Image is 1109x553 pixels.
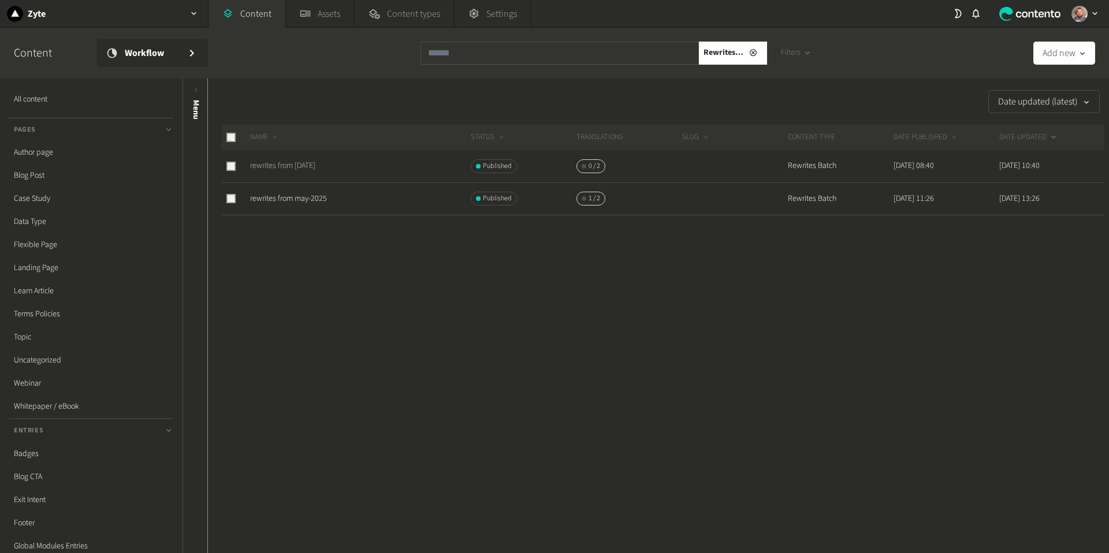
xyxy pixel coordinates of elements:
[28,7,46,21] h2: Zyte
[471,132,506,143] button: STATUS
[787,150,893,182] td: Rewrites Batch
[14,125,36,135] span: Pages
[894,193,934,204] time: [DATE] 11:26
[9,302,173,326] a: Terms Policies
[787,182,893,215] td: Rewrites Batch
[1071,6,1088,22] img: Erik Galiana Farell
[704,47,744,59] span: Rewrites Batch
[14,425,43,436] span: Entries
[14,44,79,62] h2: Content
[483,193,512,204] span: Published
[9,88,173,111] a: All content
[999,193,1040,204] time: [DATE] 13:26
[1033,42,1095,65] button: Add new
[9,141,173,164] a: Author page
[772,42,821,65] button: Filters
[894,160,934,171] time: [DATE] 08:40
[682,132,710,143] button: SLUG
[9,164,173,187] a: Blog Post
[250,132,280,143] button: NAME
[250,160,315,171] a: rewrites from [DATE]
[787,125,893,150] th: CONTENT TYPE
[999,132,1058,143] button: DATE UPDATED
[7,6,23,22] img: Zyte
[9,279,173,302] a: Learn Article
[9,187,173,210] a: Case Study
[999,160,1040,171] time: [DATE] 10:40
[190,100,202,119] span: Menu
[589,161,600,171] span: 0 / 2
[9,349,173,372] a: Uncategorized
[387,7,440,21] span: Content types
[9,256,173,279] a: Landing Page
[9,488,173,511] a: Exit Intent
[125,46,178,60] span: Workflow
[9,233,173,256] a: Flexible Page
[486,7,517,21] span: Settings
[9,511,173,535] a: Footer
[483,161,512,171] span: Published
[781,47,801,59] span: Filters
[97,39,208,67] a: Workflow
[250,193,327,204] a: rewrites from may-2025
[9,372,173,395] a: Webinar
[9,395,173,418] a: Whitepaper / eBook
[9,442,173,465] a: Badges
[9,210,173,233] a: Data Type
[988,90,1100,113] button: Date updated (latest)
[589,193,600,204] span: 1 / 2
[9,326,173,349] a: Topic
[894,132,959,143] button: DATE PUBLISHED
[576,125,682,150] th: Translations
[9,465,173,488] a: Blog CTA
